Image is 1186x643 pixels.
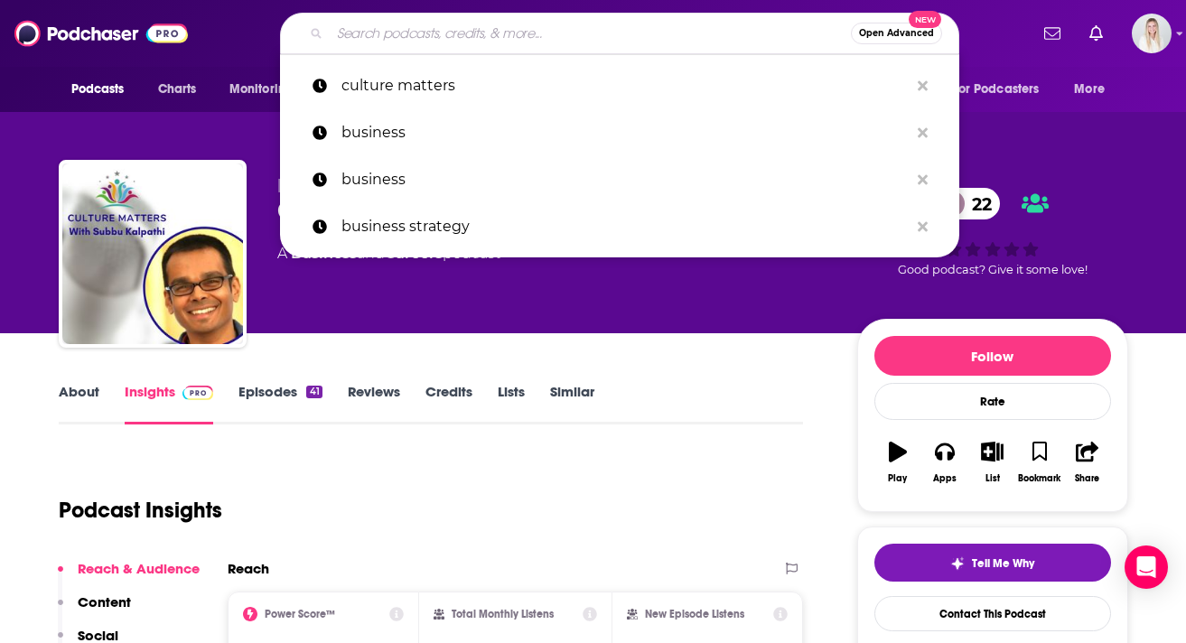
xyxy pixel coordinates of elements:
[933,473,957,484] div: Apps
[182,386,214,400] img: Podchaser Pro
[277,176,406,193] span: [PERSON_NAME]
[71,77,125,102] span: Podcasts
[58,593,131,627] button: Content
[341,109,909,156] p: business
[1132,14,1172,53] button: Show profile menu
[280,109,959,156] a: business
[14,16,188,51] img: Podchaser - Follow, Share and Rate Podcasts
[1132,14,1172,53] span: Logged in as smclean
[341,62,909,109] p: culture matters
[348,383,400,424] a: Reviews
[125,383,214,424] a: InsightsPodchaser Pro
[1125,545,1168,589] div: Open Intercom Messenger
[857,176,1128,288] div: 22Good podcast? Give it some love!
[1075,473,1099,484] div: Share
[921,430,968,495] button: Apps
[498,383,525,424] a: Lists
[645,608,744,620] h2: New Episode Listens
[936,188,1001,219] a: 22
[874,596,1111,631] a: Contact This Podcast
[330,19,851,48] input: Search podcasts, credits, & more...
[62,163,243,344] img: Culture Matters
[158,77,197,102] span: Charts
[874,430,921,495] button: Play
[1074,77,1105,102] span: More
[341,156,909,203] p: business
[58,560,200,593] button: Reach & Audience
[341,203,909,250] p: business strategy
[59,72,148,107] button: open menu
[280,203,959,250] a: business strategy
[78,560,200,577] p: Reach & Audience
[972,556,1034,571] span: Tell Me Why
[59,497,222,524] h1: Podcast Insights
[280,156,959,203] a: business
[78,593,131,610] p: Content
[280,13,959,54] div: Search podcasts, credits, & more...
[1132,14,1172,53] img: User Profile
[229,77,294,102] span: Monitoring
[874,544,1111,582] button: tell me why sparkleTell Me Why
[452,608,554,620] h2: Total Monthly Listens
[1061,72,1127,107] button: open menu
[874,383,1111,420] div: Rate
[238,383,322,424] a: Episodes41
[1018,473,1060,484] div: Bookmark
[851,23,942,44] button: Open AdvancedNew
[1082,18,1110,49] a: Show notifications dropdown
[277,243,500,265] div: A podcast
[941,72,1066,107] button: open menu
[550,383,594,424] a: Similar
[898,263,1088,276] span: Good podcast? Give it some love!
[950,556,965,571] img: tell me why sparkle
[954,188,1001,219] span: 22
[1016,430,1063,495] button: Bookmark
[425,383,472,424] a: Credits
[306,386,322,398] div: 41
[1063,430,1110,495] button: Share
[985,473,1000,484] div: List
[888,473,907,484] div: Play
[217,72,317,107] button: open menu
[146,72,208,107] a: Charts
[280,62,959,109] a: culture matters
[59,383,99,424] a: About
[909,11,941,28] span: New
[1037,18,1068,49] a: Show notifications dropdown
[228,560,269,577] h2: Reach
[968,430,1015,495] button: List
[859,29,934,38] span: Open Advanced
[874,336,1111,376] button: Follow
[953,77,1040,102] span: For Podcasters
[265,608,335,620] h2: Power Score™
